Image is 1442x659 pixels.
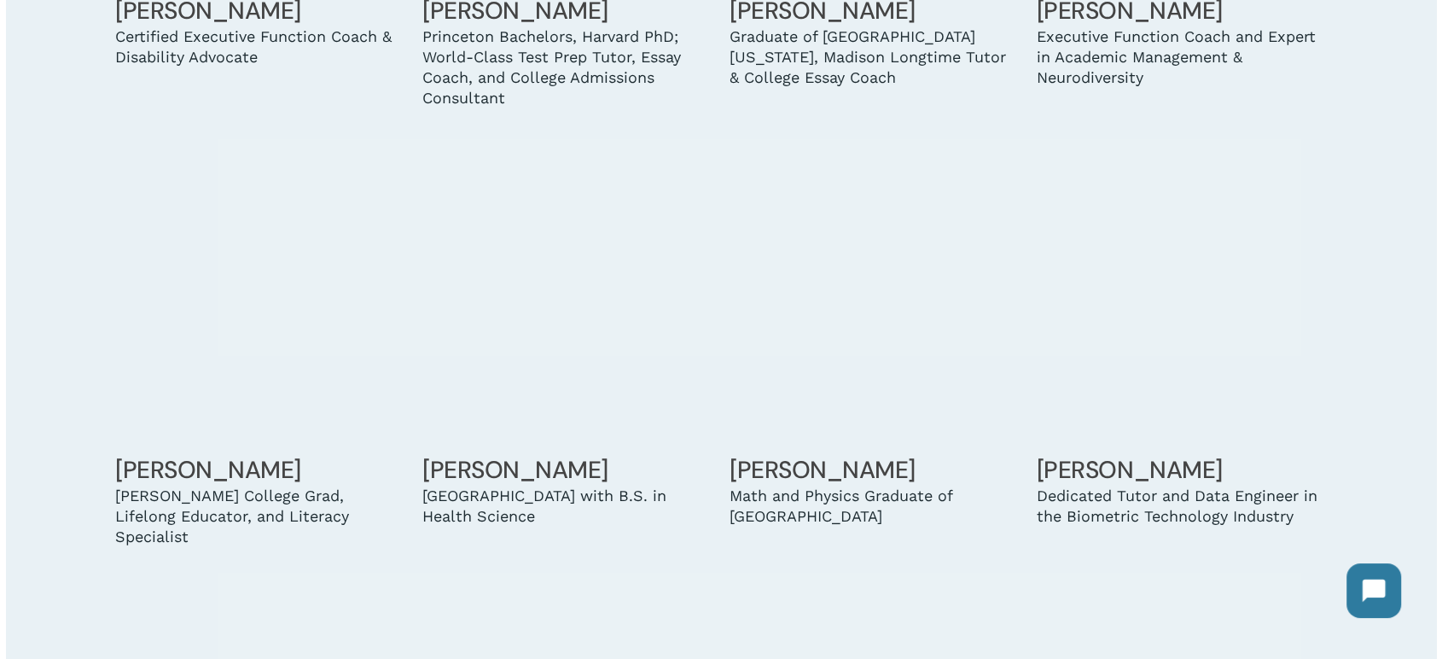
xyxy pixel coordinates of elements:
[730,486,1020,527] div: Math and Physics Graduate of [GEOGRAPHIC_DATA]
[115,486,405,547] div: [PERSON_NAME] College Grad, Lifelong Educator, and Literacy Specialist
[422,486,712,527] div: [GEOGRAPHIC_DATA] with B.S. in Health Science
[115,26,405,67] div: Certified Executive Function Coach & Disability Advocate
[422,454,608,486] a: [PERSON_NAME]
[730,26,1020,88] div: Graduate of [GEOGRAPHIC_DATA][US_STATE], Madison Longtime Tutor & College Essay Coach
[730,454,916,486] a: [PERSON_NAME]
[1037,454,1223,486] a: [PERSON_NAME]
[1329,546,1418,635] iframe: Chatbot
[115,454,301,486] a: [PERSON_NAME]
[1037,26,1327,88] div: Executive Function Coach and Expert in Academic Management & Neurodiversity
[422,26,712,108] div: Princeton Bachelors, Harvard PhD; World-Class Test Prep Tutor, Essay Coach, and College Admission...
[1037,486,1327,527] div: Dedicated Tutor and Data Engineer in the Biometric Technology Industry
